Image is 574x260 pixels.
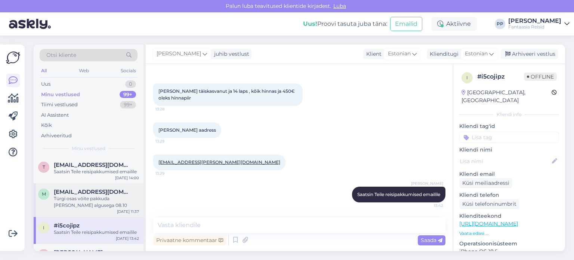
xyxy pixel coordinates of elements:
[115,175,139,181] div: [DATE] 14:00
[477,72,524,81] div: # i5cojipz
[116,236,139,241] div: [DATE] 13:42
[459,199,519,209] div: Küsi telefoninumbrit
[427,50,459,58] div: Klienditugi
[41,132,72,140] div: Arhiveeritud
[155,106,183,112] span: 13:28
[54,249,103,256] span: Katrin-elisabeth Juhani
[54,222,80,229] span: #i5cojipz
[54,195,139,209] div: Türgi osas võite pakkuda [PERSON_NAME] algusega 08.10
[357,192,440,197] span: Saatsin Teile reisipakkumised emailile
[459,240,559,248] p: Operatsioonisüsteem
[54,168,139,175] div: Saatsin Teile reisipakkumised emailile
[459,111,559,118] div: Kliendi info
[431,17,477,31] div: Aktiivne
[117,209,139,214] div: [DATE] 11:37
[120,91,136,98] div: 99+
[459,230,559,237] p: Vaata edasi ...
[72,145,105,152] span: Minu vestlused
[158,88,296,101] span: [PERSON_NAME] täiskasvanut ja 14 laps , kõik hinnas ja 450€ oleks hinnapiir
[508,18,570,30] a: [PERSON_NAME]Fantaasia Reisid
[462,89,552,104] div: [GEOGRAPHIC_DATA], [GEOGRAPHIC_DATA]
[54,229,139,236] div: Saatsin Teile reisipakkumised emailile
[77,66,90,76] div: Web
[41,111,69,119] div: AI Assistent
[331,3,348,9] span: Luba
[6,51,20,65] img: Askly Logo
[465,50,488,58] span: Estonian
[459,146,559,154] p: Kliendi nimi
[363,50,382,58] div: Klient
[459,178,512,188] div: Küsi meiliaadressi
[41,91,80,98] div: Minu vestlused
[43,225,44,230] span: i
[119,66,138,76] div: Socials
[155,171,183,176] span: 13:29
[459,248,559,256] p: iPhone OS 18.5
[303,20,317,27] b: Uus!
[390,17,422,31] button: Emailid
[421,237,442,244] span: Saada
[42,191,46,197] span: m
[46,51,76,59] span: Otsi kliente
[459,170,559,178] p: Kliendi email
[466,75,468,80] span: i
[508,24,561,30] div: Fantaasia Reisid
[41,122,52,129] div: Kõik
[155,138,183,144] span: 13:29
[211,50,249,58] div: juhib vestlust
[459,191,559,199] p: Kliendi telefon
[303,19,387,28] div: Proovi tasuta juba täna:
[524,73,557,81] span: Offline
[158,159,280,165] a: [EMAIL_ADDRESS][PERSON_NAME][DOMAIN_NAME]
[508,18,561,24] div: [PERSON_NAME]
[158,127,216,133] span: [PERSON_NAME] aadress
[459,212,559,220] p: Klienditeekond
[460,157,550,165] input: Lisa nimi
[125,80,136,88] div: 0
[459,122,559,130] p: Kliendi tag'id
[388,50,411,58] span: Estonian
[40,66,48,76] div: All
[153,235,226,245] div: Privaatne kommentaar
[54,162,132,168] span: teettoming@gmail.com
[157,50,201,58] span: [PERSON_NAME]
[415,203,443,208] span: 13:42
[459,220,518,227] a: [URL][DOMAIN_NAME]
[41,80,50,88] div: Uus
[120,101,136,108] div: 99+
[495,19,505,29] div: PP
[54,189,132,195] span: maltismari@gmail.com
[43,164,45,170] span: t
[411,181,443,186] span: [PERSON_NAME]
[459,132,559,143] input: Lisa tag
[501,49,558,59] div: Arhiveeri vestlus
[41,101,78,108] div: Tiimi vestlused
